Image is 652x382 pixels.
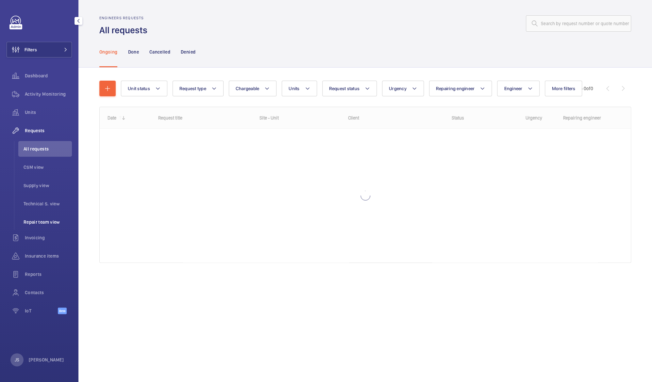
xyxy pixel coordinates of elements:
button: Repairing engineer [429,81,492,96]
span: Urgency [389,86,407,91]
p: JS [15,357,19,363]
span: Units [289,86,299,91]
span: Technical S. view [24,200,72,207]
span: Repair team view [24,219,72,225]
p: Denied [181,49,195,55]
span: Repairing engineer [436,86,475,91]
button: Chargeable [229,81,277,96]
span: More filters [552,86,575,91]
span: Dashboard [25,72,72,79]
span: CSM view [24,164,72,170]
span: Filters [25,46,37,53]
span: Units [25,109,72,116]
span: Chargeable [236,86,259,91]
button: Engineer [497,81,540,96]
span: Requests [25,127,72,134]
span: All requests [24,146,72,152]
span: IoT [25,308,58,314]
span: Supply view [24,182,72,189]
span: Insurance items [25,253,72,259]
span: Reports [25,271,72,278]
span: of [586,86,591,91]
button: Request status [322,81,377,96]
span: Engineer [504,86,522,91]
span: 0 - 0 0 [577,86,593,91]
p: Cancelled [149,49,170,55]
span: Beta [58,308,67,314]
span: Contacts [25,289,72,296]
p: Done [128,49,139,55]
span: Request status [329,86,360,91]
button: Filters [7,42,72,57]
p: [PERSON_NAME] [29,357,64,363]
button: More filters [545,81,582,96]
span: Activity Monitoring [25,91,72,97]
input: Search by request number or quote number [526,15,631,32]
p: Ongoing [99,49,117,55]
h2: Engineers requests [99,16,151,20]
h1: All requests [99,24,151,36]
span: Unit status [128,86,150,91]
span: Invoicing [25,234,72,241]
span: Request type [179,86,206,91]
button: Units [282,81,317,96]
button: Request type [173,81,224,96]
button: Urgency [382,81,424,96]
button: Unit status [121,81,167,96]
